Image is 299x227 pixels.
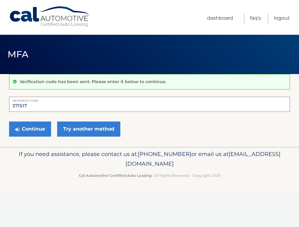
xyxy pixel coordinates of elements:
[207,13,233,24] a: Dashboard
[79,173,151,178] strong: Cal Automotive Certified Auto Leasing
[9,97,290,112] input: Verification Code
[20,79,166,84] p: Verification code has been sent. Please enter it below to continue.
[138,151,191,157] span: [PHONE_NUMBER]
[57,122,120,137] a: Try another method
[8,49,29,60] span: MFA
[250,13,261,24] a: FAQ's
[9,172,290,179] p: - All Rights Reserved - Copyright 2025
[9,6,91,28] a: Cal Automotive
[9,122,51,137] button: Continue
[9,97,290,102] label: Verification Code
[274,13,290,24] a: Logout
[125,151,281,167] span: [EMAIL_ADDRESS][DOMAIN_NAME]
[9,149,290,169] p: If you need assistance, please contact us at: or email us at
